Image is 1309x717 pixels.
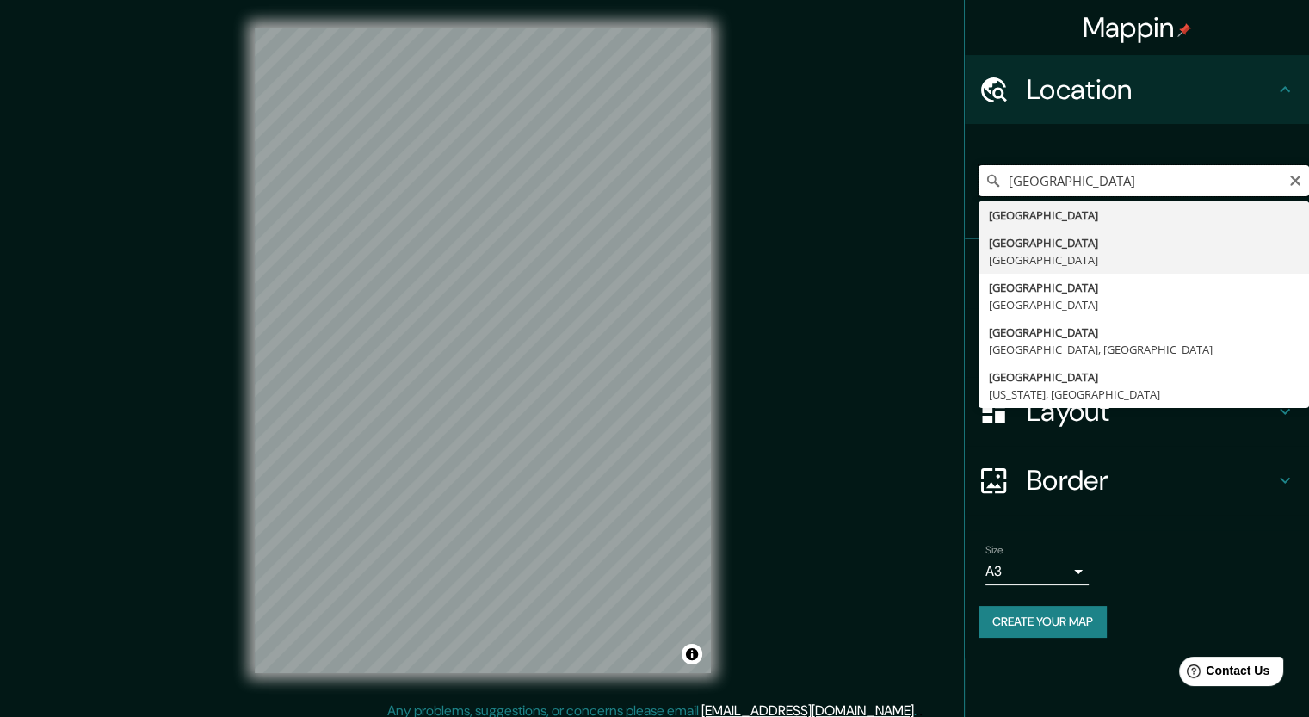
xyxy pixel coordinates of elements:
h4: Location [1027,72,1275,107]
h4: Border [1027,463,1275,498]
div: [GEOGRAPHIC_DATA] [989,234,1299,251]
div: [GEOGRAPHIC_DATA] [989,207,1299,224]
div: [GEOGRAPHIC_DATA] [989,368,1299,386]
h4: Layout [1027,394,1275,429]
button: Clear [1288,171,1302,188]
div: Border [965,446,1309,515]
div: [GEOGRAPHIC_DATA] [989,296,1299,313]
button: Toggle attribution [682,644,702,664]
div: [GEOGRAPHIC_DATA] [989,251,1299,269]
label: Size [985,543,1003,558]
div: Pins [965,239,1309,308]
div: [GEOGRAPHIC_DATA] [989,324,1299,341]
div: [GEOGRAPHIC_DATA], [GEOGRAPHIC_DATA] [989,341,1299,358]
div: Style [965,308,1309,377]
div: Location [965,55,1309,124]
input: Pick your city or area [979,165,1309,196]
div: Layout [965,377,1309,446]
iframe: Help widget launcher [1156,650,1290,698]
div: [GEOGRAPHIC_DATA] [989,279,1299,296]
button: Create your map [979,606,1107,638]
h4: Mappin [1083,10,1192,45]
div: A3 [985,558,1089,585]
div: [US_STATE], [GEOGRAPHIC_DATA] [989,386,1299,403]
canvas: Map [255,28,711,673]
img: pin-icon.png [1177,23,1191,37]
